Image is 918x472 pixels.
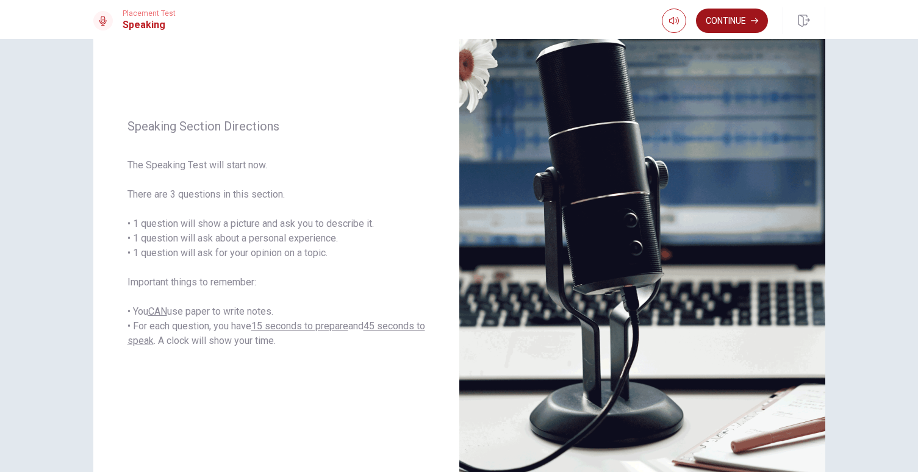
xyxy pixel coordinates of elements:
[251,320,348,332] u: 15 seconds to prepare
[148,306,167,317] u: CAN
[123,9,176,18] span: Placement Test
[123,18,176,32] h1: Speaking
[127,119,425,134] span: Speaking Section Directions
[696,9,768,33] button: Continue
[127,158,425,348] span: The Speaking Test will start now. There are 3 questions in this section. • 1 question will show a...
